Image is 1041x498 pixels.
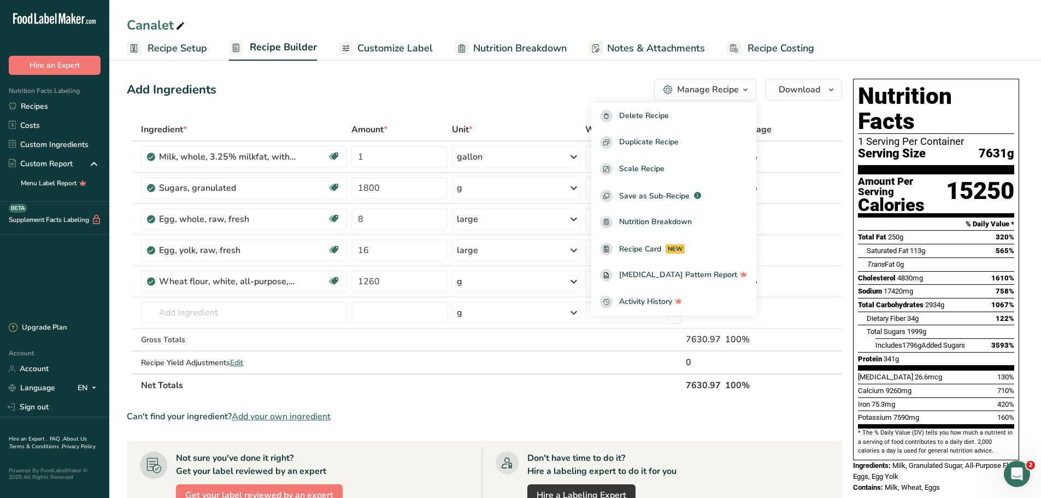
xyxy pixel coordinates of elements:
[991,274,1014,282] span: 1610%
[127,36,207,61] a: Recipe Setup
[9,378,55,397] a: Language
[725,244,790,257] div: 3.56%
[1026,461,1035,470] span: 2
[997,413,1014,421] span: 160%
[723,373,792,396] th: 100%
[893,413,919,421] span: 7590mg
[853,461,1019,481] span: Milk, Granulated Sugar, All-Purpose Flour, Eggs, Egg Yolk
[858,197,946,213] div: Calories
[886,386,911,395] span: 9260mg
[457,181,462,195] div: g
[946,177,1014,213] div: 15250
[619,110,669,122] span: Delete Recipe
[9,467,101,481] div: Powered By FoodLabelMaker © 2025 All Rights Reserved
[996,233,1014,241] span: 320%
[684,373,723,396] th: 7630.97
[457,275,462,288] div: g
[589,36,705,61] a: Notes & Attachments
[619,136,679,149] span: Duplicate Recipe
[141,357,348,368] div: Recipe Yield Adjustments
[858,233,886,241] span: Total Fat
[619,216,692,229] span: Nutrition Breakdown
[141,334,348,345] div: Gross Totals
[996,247,1014,255] span: 565%
[127,410,842,423] div: Can't find your ingredient?
[591,236,756,262] a: Recipe Card NEW
[858,373,913,381] span: [MEDICAL_DATA]
[357,41,433,56] span: Customize Label
[907,314,919,323] span: 34g
[339,36,433,61] a: Customize Label
[858,177,946,197] div: Amount Per Serving
[867,260,885,268] i: Trans
[591,262,756,289] a: [MEDICAL_DATA] Pattern Report
[867,247,908,255] span: Saturated Fat
[159,213,296,226] div: Egg, whole, raw, fresh
[725,275,790,288] div: 16.51%
[351,123,387,136] span: Amount
[996,287,1014,295] span: 758%
[907,327,926,336] span: 1999g
[455,36,567,61] a: Nutrition Breakdown
[591,289,756,315] button: Activity History
[141,123,187,136] span: Ingredient
[591,156,756,183] button: Scale Recipe
[159,275,296,288] div: Wheat flour, white, all-purpose, self-rising, enriched
[997,373,1014,381] span: 130%
[654,79,756,101] button: Manage Recipe
[748,41,814,56] span: Recipe Costing
[885,483,940,491] span: Milk, Wheat, Eggs
[853,461,891,470] span: Ingredients:
[979,147,1014,161] span: 7631g
[915,373,942,381] span: 26.6mcg
[78,382,101,395] div: EN
[727,36,814,61] a: Recipe Costing
[853,483,883,491] span: Contains:
[867,314,905,323] span: Dietary Fiber
[997,386,1014,395] span: 710%
[686,333,721,346] div: 7630.97
[910,247,925,255] span: 113g
[902,341,921,349] span: 1796g
[457,306,462,319] div: g
[176,452,326,478] div: Not sure you've done it right? Get your label reviewed by an expert
[677,83,739,96] div: Manage Recipe
[50,435,63,443] a: FAQ .
[457,150,483,163] div: gallon
[779,83,820,96] span: Download
[619,163,664,175] span: Scale Recipe
[666,244,685,254] div: NEW
[9,56,101,75] button: Hire an Expert
[159,181,296,195] div: Sugars, granulated
[884,287,913,295] span: 17420mg
[858,287,882,295] span: Sodium
[591,130,756,156] button: Duplicate Recipe
[159,244,296,257] div: Egg, yolk, raw, fresh
[897,274,923,282] span: 4830mg
[473,41,567,56] span: Nutrition Breakdown
[250,40,317,55] span: Recipe Builder
[725,150,790,163] div: 51.09%
[591,209,756,236] a: Nutrition Breakdown
[62,443,96,450] a: Privacy Policy
[457,244,478,257] div: large
[925,301,944,309] span: 2934g
[765,79,842,101] button: Download
[591,183,756,209] button: Save as Sub-Recipe
[991,301,1014,309] span: 1067%
[9,158,73,169] div: Custom Report
[858,136,1014,147] div: 1 Serving Per Container
[867,327,905,336] span: Total Sugars
[858,218,1014,231] section: % Daily Value *
[619,269,737,282] span: [MEDICAL_DATA] Pattern Report
[686,356,721,369] div: 0
[858,400,870,408] span: Iron
[527,452,677,478] div: Don't have time to do it? Hire a labeling expert to do it for you
[858,274,896,282] span: Cholesterol
[996,314,1014,323] span: 122%
[991,341,1014,349] span: 3593%
[127,15,187,35] div: Canalet
[141,302,348,324] input: Add Ingredient
[896,260,904,268] span: 0g
[452,123,473,136] span: Unit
